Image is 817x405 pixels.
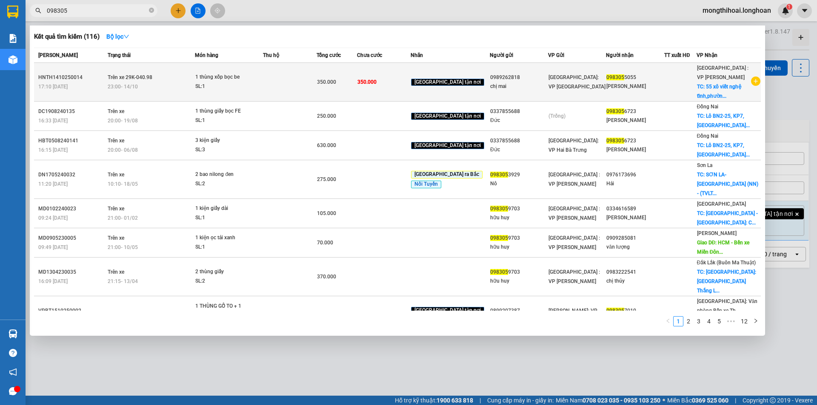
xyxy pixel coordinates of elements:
[606,213,664,222] div: [PERSON_NAME]
[411,79,484,86] span: [GEOGRAPHIC_DATA] tận nơi
[35,8,41,14] span: search
[606,243,664,252] div: văn lượng
[108,181,138,187] span: 10:10 - 18/05
[490,235,508,241] span: 098305
[317,142,336,148] span: 630.000
[38,136,105,145] div: HBT0508240141
[666,318,671,323] span: left
[490,234,548,243] div: 9703
[697,52,717,58] span: VP Nhận
[38,215,68,221] span: 09:24 [DATE]
[263,52,279,58] span: Thu hộ
[490,73,548,82] div: 0989262818
[9,34,17,43] img: solution-icon
[317,210,336,216] span: 105.000
[548,269,600,284] span: [GEOGRAPHIC_DATA] : VP [PERSON_NAME]
[195,302,259,320] div: 1 THÙNG GỖ TO + 1 THÙNG GIẤY, 1 BÓ DÀI Q...
[108,108,124,114] span: Trên xe
[9,329,17,338] img: warehouse-icon
[38,268,105,277] div: MD1304230035
[195,267,259,277] div: 2 thùng giấy
[606,138,624,144] span: 098305
[38,147,68,153] span: 16:15 [DATE]
[149,8,154,13] span: close-circle
[606,52,634,58] span: Người nhận
[606,306,664,315] div: 7010
[317,113,336,119] span: 250.000
[606,136,664,145] div: 6723
[38,204,105,213] div: MD0102240023
[317,79,336,85] span: 350.000
[195,107,259,116] div: 1 thùng giấy bọc FE
[9,55,17,64] img: warehouse-icon
[673,316,683,326] li: 1
[490,268,548,277] div: 9703
[490,206,508,212] span: 098305
[697,201,746,207] span: [GEOGRAPHIC_DATA]
[108,278,138,284] span: 21:15 - 13/04
[195,233,259,243] div: 1 kiện ọc tải xanh
[606,145,664,154] div: [PERSON_NAME]
[751,316,761,326] li: Next Page
[606,204,664,213] div: 0334616589
[697,133,719,139] span: Đồng Nai
[108,269,124,275] span: Trên xe
[47,6,147,15] input: Tìm tên, số ĐT hoặc mã đơn
[108,206,124,212] span: Trên xe
[108,118,138,124] span: 20:00 - 19/08
[490,136,548,145] div: 0337855688
[108,147,138,153] span: 20:00 - 06/08
[663,316,673,326] button: left
[714,317,724,326] a: 5
[606,277,664,286] div: chị thúy
[108,235,124,241] span: Trên xe
[195,82,259,91] div: SL: 1
[108,138,124,144] span: Trên xe
[697,162,712,168] span: Sơn La
[751,76,760,86] span: plus-circle
[108,215,138,221] span: 21:00 - 01/02
[149,7,154,15] span: close-circle
[548,74,606,90] span: [GEOGRAPHIC_DATA]: VP [GEOGRAPHIC_DATA]
[694,316,704,326] li: 3
[108,244,138,250] span: 21:00 - 10/05
[7,6,18,18] img: logo-vxr
[697,210,758,226] span: TC: [GEOGRAPHIC_DATA] - [GEOGRAPHIC_DATA]: C...
[490,213,548,222] div: hữu huy
[714,316,724,326] li: 5
[704,317,714,326] a: 4
[490,306,548,315] div: 0899207387
[108,172,124,178] span: Trên xe
[697,172,758,196] span: TC: SƠN LA-[GEOGRAPHIC_DATA] (NN) - (TVLT...
[697,65,748,80] span: [GEOGRAPHIC_DATA] : VP [PERSON_NAME]
[38,234,105,243] div: MD0905230005
[411,307,484,314] span: [GEOGRAPHIC_DATA] tận nơi
[195,73,259,82] div: 1 thùng xốp bọc be
[724,316,738,326] span: •••
[195,116,259,125] div: SL: 1
[490,269,508,275] span: 098305
[357,79,377,85] span: 350.000
[548,113,566,119] span: (Trống)
[490,107,548,116] div: 0337855688
[490,116,548,125] div: Đức
[38,107,105,116] div: DC1908240135
[108,52,131,58] span: Trạng thái
[606,170,664,179] div: 0976173696
[490,170,548,179] div: 3929
[490,172,508,178] span: 098305
[548,308,597,323] span: [PERSON_NAME]: VP [PERSON_NAME]
[411,113,484,120] span: [GEOGRAPHIC_DATA] tận nơi
[19,12,142,32] strong: BIÊN NHẬN VẬN CHUYỂN BẢO AN EXPRESS
[697,298,758,314] span: [GEOGRAPHIC_DATA]: Văn phòng Bến xe Th...
[684,317,693,326] a: 2
[38,181,68,187] span: 11:20 [DATE]
[697,240,750,255] span: Giao DĐ: HCM - Bến xe Miền Đôn...
[490,179,548,188] div: Nô
[195,204,259,213] div: 1 kiện giấy dài
[38,278,68,284] span: 16:09 [DATE]
[697,142,750,158] span: TC: Lô BN2-25, KP7, [GEOGRAPHIC_DATA]...
[357,52,382,58] span: Chưa cước
[606,308,624,314] span: 098305
[490,145,548,154] div: Đức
